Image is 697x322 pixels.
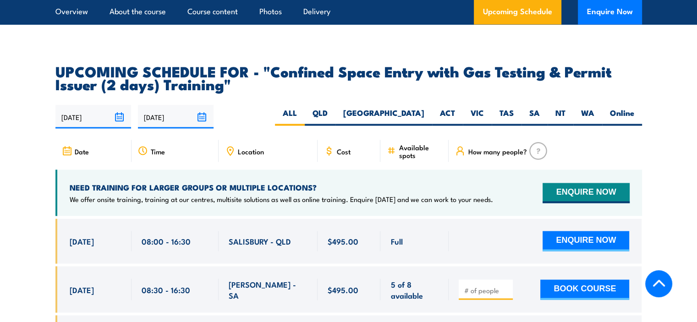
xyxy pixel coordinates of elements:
span: [PERSON_NAME] - SA [229,278,307,300]
label: VIC [463,108,492,126]
span: $495.00 [328,235,358,246]
p: We offer onsite training, training at our centres, multisite solutions as well as online training... [70,194,493,203]
span: Location [238,147,264,155]
span: $495.00 [328,284,358,295]
span: Full [390,235,402,246]
span: 08:30 - 16:30 [142,284,190,295]
button: BOOK COURSE [540,279,629,300]
label: ACT [432,108,463,126]
span: Available spots [399,143,442,158]
label: Online [602,108,642,126]
input: # of people [464,285,510,295]
span: SALISBURY - QLD [229,235,291,246]
span: [DATE] [70,284,94,295]
button: ENQUIRE NOW [543,231,629,251]
input: From date [55,105,131,128]
label: QLD [305,108,335,126]
span: Time [151,147,165,155]
button: ENQUIRE NOW [543,183,629,203]
label: [GEOGRAPHIC_DATA] [335,108,432,126]
label: NT [548,108,573,126]
span: 08:00 - 16:30 [142,235,191,246]
input: To date [138,105,214,128]
span: Date [75,147,89,155]
h4: NEED TRAINING FOR LARGER GROUPS OR MULTIPLE LOCATIONS? [70,182,493,192]
span: 5 of 8 available [390,278,439,300]
label: ALL [275,108,305,126]
span: How many people? [468,147,527,155]
label: SA [521,108,548,126]
span: Cost [337,147,351,155]
label: WA [573,108,602,126]
span: [DATE] [70,235,94,246]
h2: UPCOMING SCHEDULE FOR - "Confined Space Entry with Gas Testing & Permit Issuer (2 days) Training" [55,65,642,90]
label: TAS [492,108,521,126]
